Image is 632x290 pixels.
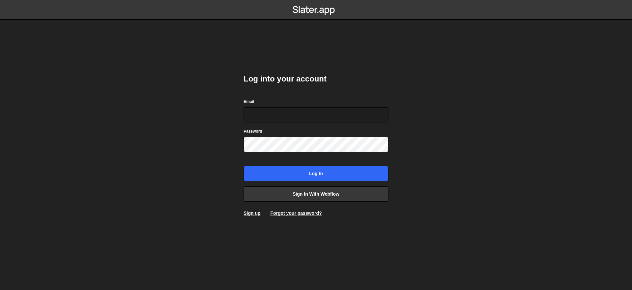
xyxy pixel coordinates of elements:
a: Sign up [244,210,260,216]
input: Log in [244,166,388,181]
a: Sign in with Webflow [244,186,388,202]
h2: Log into your account [244,74,388,84]
label: Email [244,98,254,105]
a: Forgot your password? [270,210,322,216]
label: Password [244,128,262,135]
